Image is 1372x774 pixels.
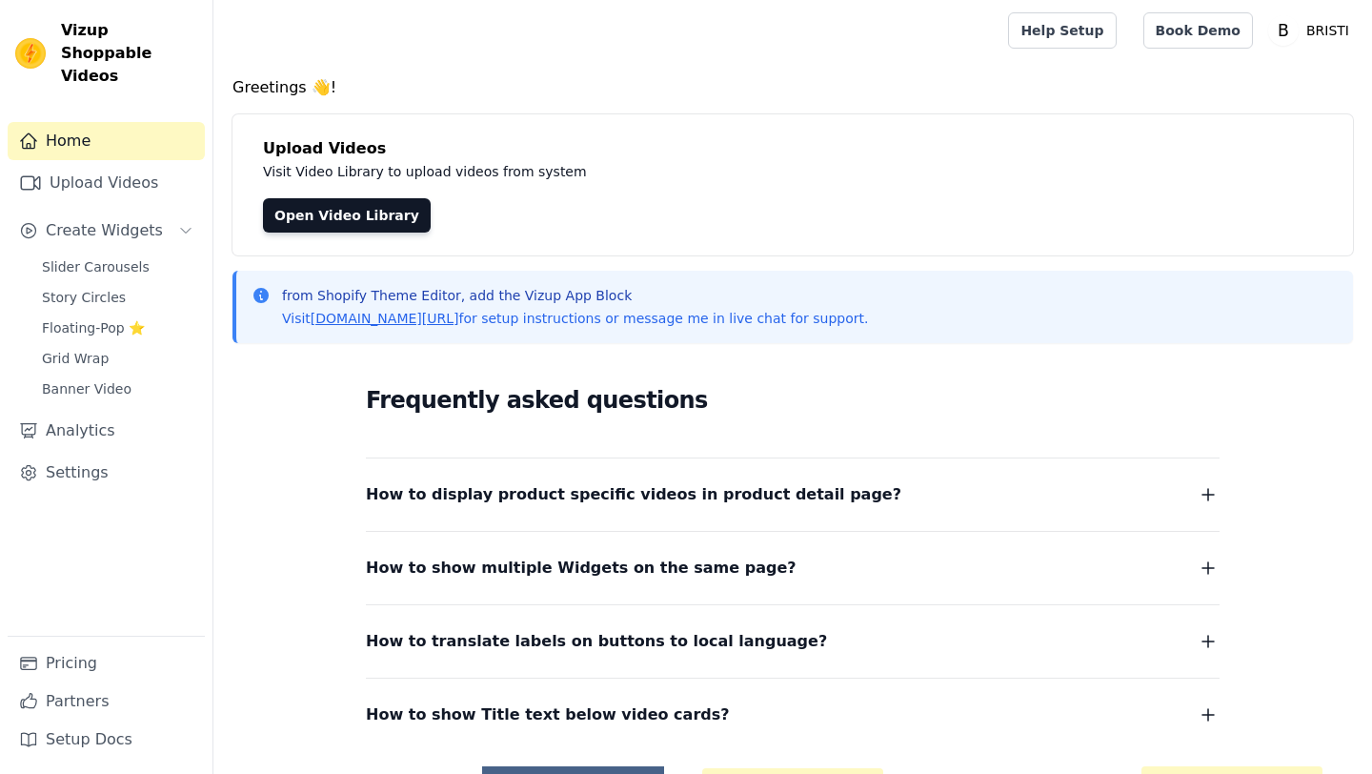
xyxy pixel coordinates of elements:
span: How to show multiple Widgets on the same page? [366,555,797,581]
button: B BRISTI [1268,13,1357,48]
a: Settings [8,454,205,492]
a: Partners [8,682,205,721]
a: Book Demo [1143,12,1253,49]
span: Story Circles [42,288,126,307]
button: How to show Title text below video cards? [366,702,1220,728]
span: Slider Carousels [42,257,150,276]
a: Setup Docs [8,721,205,759]
span: Vizup Shoppable Videos [61,19,197,88]
text: B [1278,21,1289,40]
a: Open Video Library [263,198,431,233]
a: [DOMAIN_NAME][URL] [311,311,459,326]
button: How to display product specific videos in product detail page? [366,481,1220,508]
h4: Upload Videos [263,137,1322,160]
button: How to show multiple Widgets on the same page? [366,555,1220,581]
button: Create Widgets [8,212,205,250]
a: Grid Wrap [30,345,205,372]
button: How to translate labels on buttons to local language? [366,628,1220,655]
p: from Shopify Theme Editor, add the Vizup App Block [282,286,868,305]
img: Vizup [15,38,46,69]
span: Create Widgets [46,219,163,242]
span: How to display product specific videos in product detail page? [366,481,901,508]
p: BRISTI [1299,13,1357,48]
a: Pricing [8,644,205,682]
span: How to show Title text below video cards? [366,702,730,728]
span: Banner Video [42,379,131,398]
a: Analytics [8,412,205,450]
a: Home [8,122,205,160]
a: Help Setup [1008,12,1116,49]
a: Banner Video [30,376,205,402]
a: Upload Videos [8,164,205,202]
a: Slider Carousels [30,254,205,280]
p: Visit Video Library to upload videos from system [263,160,1117,183]
span: How to translate labels on buttons to local language? [366,628,827,655]
p: Visit for setup instructions or message me in live chat for support. [282,309,868,328]
span: Floating-Pop ⭐ [42,318,145,337]
span: Grid Wrap [42,349,109,368]
h2: Frequently asked questions [366,381,1220,419]
a: Floating-Pop ⭐ [30,315,205,341]
h4: Greetings 👋! [232,76,1353,99]
a: Story Circles [30,284,205,311]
